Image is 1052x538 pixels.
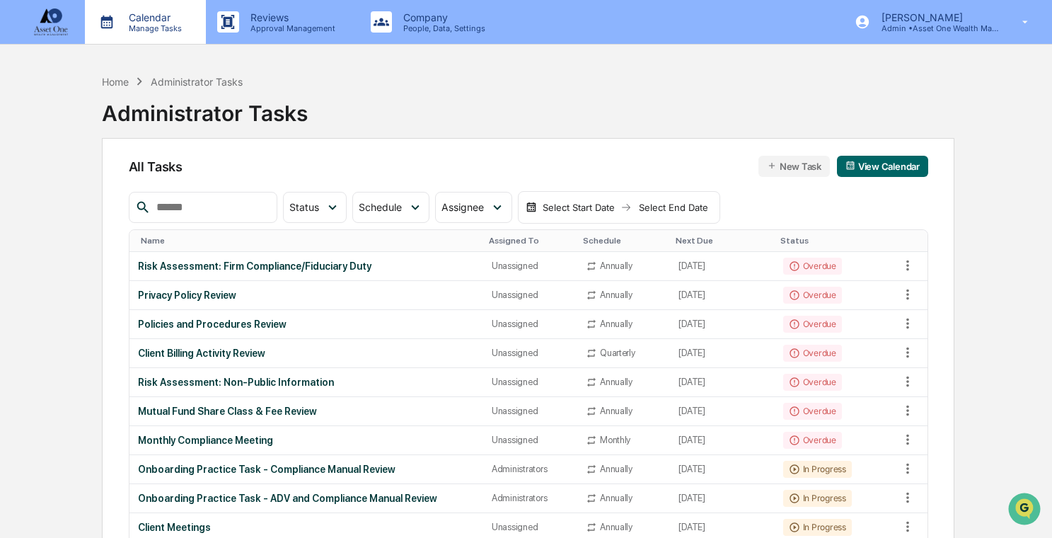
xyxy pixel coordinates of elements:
div: Onboarding Practice Task - ADV and Compliance Manual Review [138,493,475,504]
div: Unassigned [492,377,569,387]
div: Administrators [492,464,569,474]
a: 🔎Data Lookup [8,311,95,336]
div: Select Start Date [540,202,618,213]
div: 🖐️ [14,291,25,302]
p: [PERSON_NAME] [870,11,1002,23]
p: Calendar [117,11,189,23]
div: Administrator Tasks [102,89,308,126]
td: [DATE] [670,368,774,397]
div: Annually [600,522,632,532]
span: All Tasks [129,159,183,174]
img: 1746055101610-c473b297-6a78-478c-a979-82029cc54cd1 [14,108,40,134]
div: Policies and Procedures Review [138,319,475,330]
img: logo [34,8,68,35]
div: Unassigned [492,319,569,329]
div: Administrators [492,493,569,503]
span: [PERSON_NAME] [44,231,115,242]
div: In Progress [783,461,852,478]
td: [DATE] [670,339,774,368]
span: • [117,231,122,242]
div: Overdue [783,287,842,304]
span: Pylon [141,351,171,362]
div: Monthly [600,435,630,445]
span: Schedule [359,201,402,213]
img: Jack Rasmussen [14,179,37,202]
div: Toggle SortBy [141,236,478,246]
div: Annually [600,493,632,503]
td: [DATE] [670,310,774,339]
img: 8933085812038_c878075ebb4cc5468115_72.jpg [30,108,55,134]
a: 🗄️Attestations [97,284,181,309]
div: Overdue [783,403,842,420]
div: Start new chat [64,108,232,122]
p: Company [392,11,492,23]
div: 🔎 [14,318,25,329]
span: Data Lookup [28,316,89,331]
div: Annually [600,406,632,416]
div: We're available if you need us! [64,122,195,134]
p: People, Data, Settings [392,23,492,33]
span: • [117,193,122,204]
img: calendar [845,161,855,171]
div: Toggle SortBy [780,236,894,246]
button: New Task [758,156,830,177]
div: Mutual Fund Share Class & Fee Review [138,406,475,417]
div: Overdue [783,316,842,333]
a: Powered byPylon [100,350,171,362]
td: [DATE] [670,455,774,484]
img: Cece Ferraez [14,217,37,240]
div: Select End Date [635,202,712,213]
div: Overdue [783,345,842,362]
td: [DATE] [670,484,774,513]
td: [DATE] [670,397,774,426]
button: Start new chat [241,113,258,130]
td: [DATE] [670,252,774,281]
div: Past conversations [14,157,95,168]
span: 10:57 AM [125,193,166,204]
p: Approval Management [239,23,342,33]
div: Unassigned [492,290,569,300]
div: Overdue [783,374,842,391]
div: Client Billing Activity Review [138,348,475,359]
div: Privacy Policy Review [138,290,475,301]
p: Admin • Asset One Wealth Management [870,23,1002,33]
img: arrow right [620,202,632,213]
div: Annually [600,377,632,387]
span: [PERSON_NAME] [44,193,115,204]
span: Attestations [117,290,175,304]
div: Unassigned [492,435,569,445]
div: Client Meetings [138,522,475,533]
div: Monthly Compliance Meeting [138,435,475,446]
div: Toggle SortBy [676,236,768,246]
img: 1746055101610-c473b297-6a78-478c-a979-82029cc54cd1 [28,193,40,205]
div: Risk Assessment: Firm Compliance/Fiduciary Duty [138,261,475,272]
img: calendar [526,202,537,213]
div: Annually [600,319,632,329]
div: In Progress [783,519,852,536]
div: 🗄️ [103,291,114,302]
div: Toggle SortBy [899,236,927,246]
a: 🖐️Preclearance [8,284,97,309]
div: Annually [600,261,632,271]
div: Toggle SortBy [583,236,664,246]
div: Unassigned [492,406,569,416]
span: Assignee [441,201,484,213]
div: Overdue [783,258,842,275]
div: Home [102,76,129,88]
span: [DATE] [125,231,154,242]
button: View Calendar [837,156,928,177]
p: Reviews [239,11,342,23]
div: Unassigned [492,348,569,358]
div: Unassigned [492,261,569,271]
div: Administrator Tasks [151,76,243,88]
span: Status [289,201,319,213]
div: Unassigned [492,522,569,532]
div: Toggle SortBy [489,236,572,246]
td: [DATE] [670,426,774,455]
p: How can we help? [14,30,258,52]
button: See all [219,154,258,171]
div: Onboarding Practice Task - Compliance Manual Review [138,464,475,475]
span: Preclearance [28,290,91,304]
